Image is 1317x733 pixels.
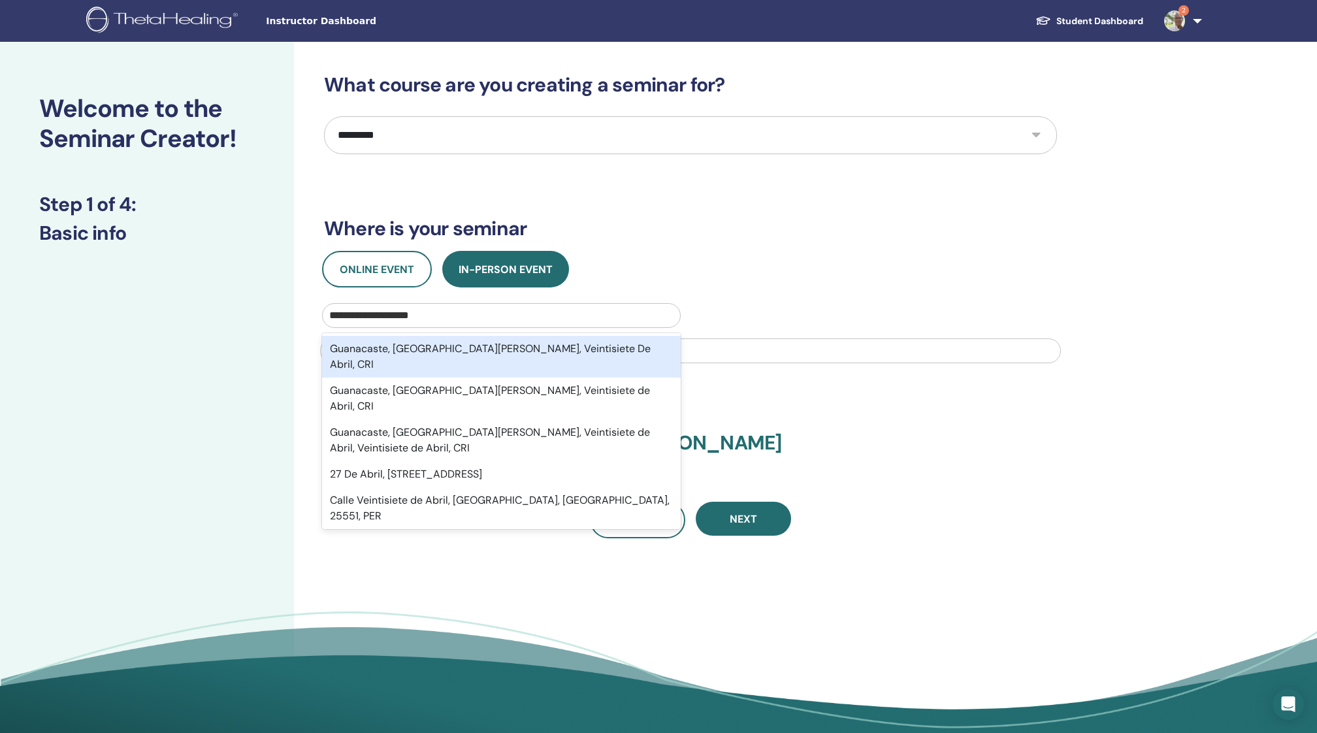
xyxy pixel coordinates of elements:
button: Online Event [322,251,432,287]
button: In-Person Event [442,251,569,287]
a: Student Dashboard [1025,9,1154,33]
span: Instructor Dashboard [266,14,462,28]
div: Open Intercom Messenger [1273,689,1304,720]
span: Next [730,512,757,526]
button: Next [696,502,791,536]
h3: Basic info [39,221,255,245]
div: Guanacaste, [GEOGRAPHIC_DATA][PERSON_NAME], Veintisiete de Abril, CRI [322,378,681,419]
span: In-Person Event [459,263,553,276]
img: default.png [1164,10,1185,31]
img: graduation-cap-white.svg [1035,15,1051,26]
div: Guanacaste, [GEOGRAPHIC_DATA][PERSON_NAME], Veintisiete De Abril, CRI [322,336,681,378]
h3: Where is your seminar [324,217,1057,240]
img: logo.png [86,7,242,36]
h3: Confirm your details [324,402,1057,426]
h3: Step 1 of 4 : [39,193,255,216]
h3: Basic DNA with [PERSON_NAME] [PERSON_NAME] [324,431,1057,470]
span: 2 [1179,5,1189,16]
span: Online Event [340,263,414,276]
h2: Welcome to the Seminar Creator! [39,94,255,154]
div: 27 De Abril, [STREET_ADDRESS] [322,461,681,487]
div: Guanacaste, [GEOGRAPHIC_DATA][PERSON_NAME], Veintisiete de Abril, Veintisiete de Abril, CRI [322,419,681,461]
h3: What course are you creating a seminar for? [324,73,1057,97]
div: Calle Veintisiete de Abril, [GEOGRAPHIC_DATA], [GEOGRAPHIC_DATA], 25551, PER [322,487,681,529]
